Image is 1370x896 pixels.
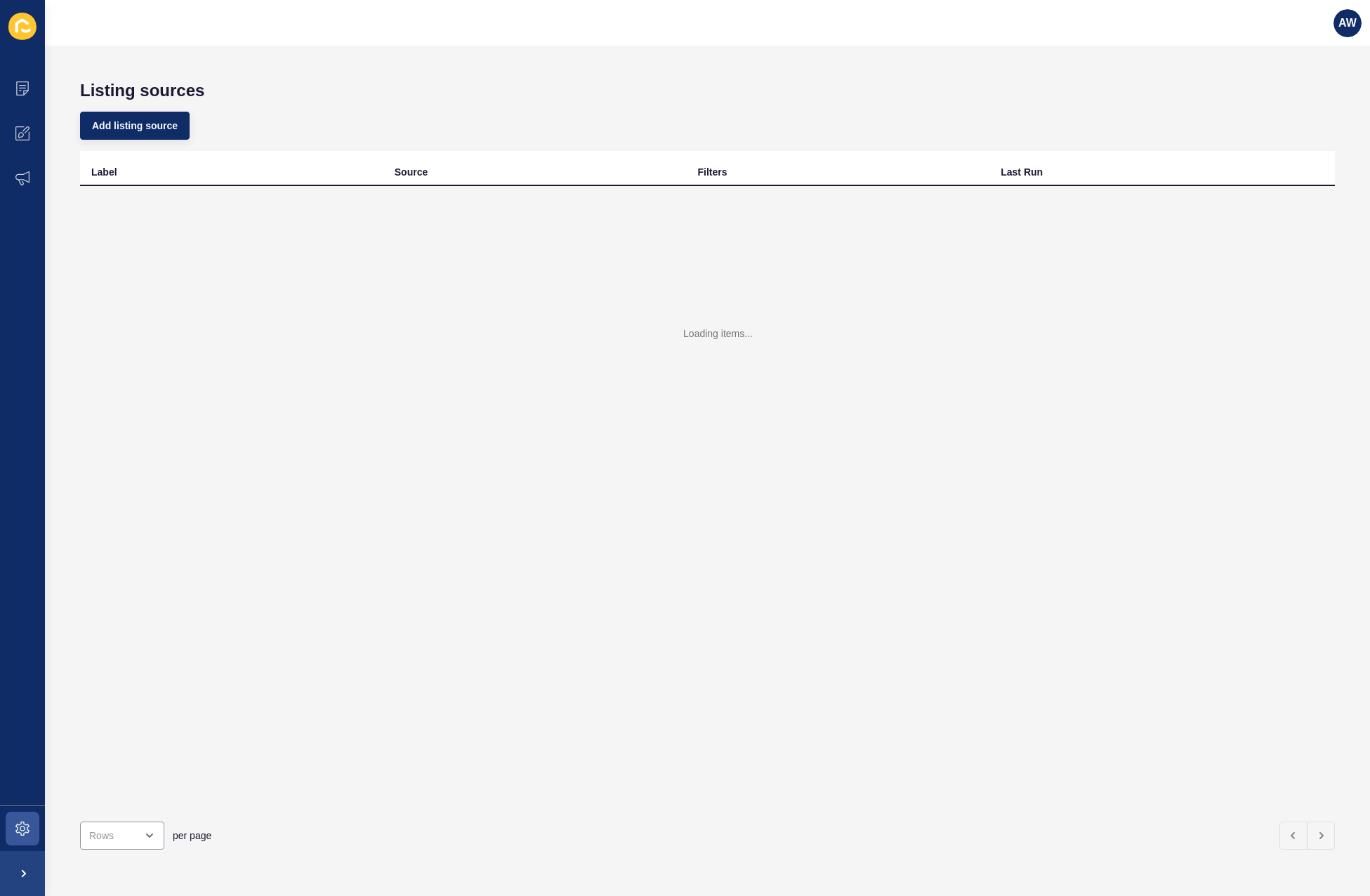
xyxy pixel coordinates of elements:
div: open menu [80,822,164,850]
div: Loading items... [683,327,753,341]
button: Add listing source [80,112,190,140]
span: per page [173,829,211,843]
span: AW [1338,16,1357,30]
div: Label [91,165,117,179]
div: Filters [698,165,727,179]
span: Add listing source [92,119,178,133]
div: Source [395,165,428,179]
h1: Listing sources [80,81,1335,100]
div: Last Run [1001,165,1043,179]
